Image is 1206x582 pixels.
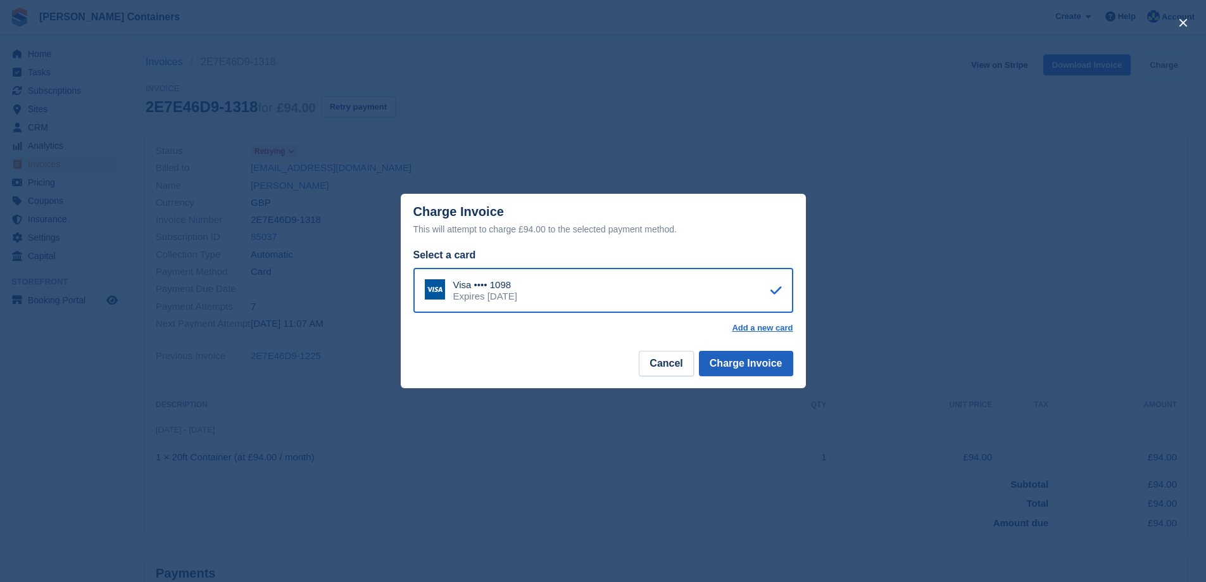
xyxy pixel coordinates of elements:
button: Cancel [639,351,693,376]
button: close [1173,13,1193,33]
div: Select a card [413,248,793,263]
div: Visa •••• 1098 [453,279,517,291]
a: Add a new card [732,323,793,333]
button: Charge Invoice [699,351,793,376]
div: Expires [DATE] [453,291,517,302]
div: This will attempt to charge £94.00 to the selected payment method. [413,222,793,237]
div: Charge Invoice [413,205,793,237]
img: Visa Logo [425,279,445,300]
